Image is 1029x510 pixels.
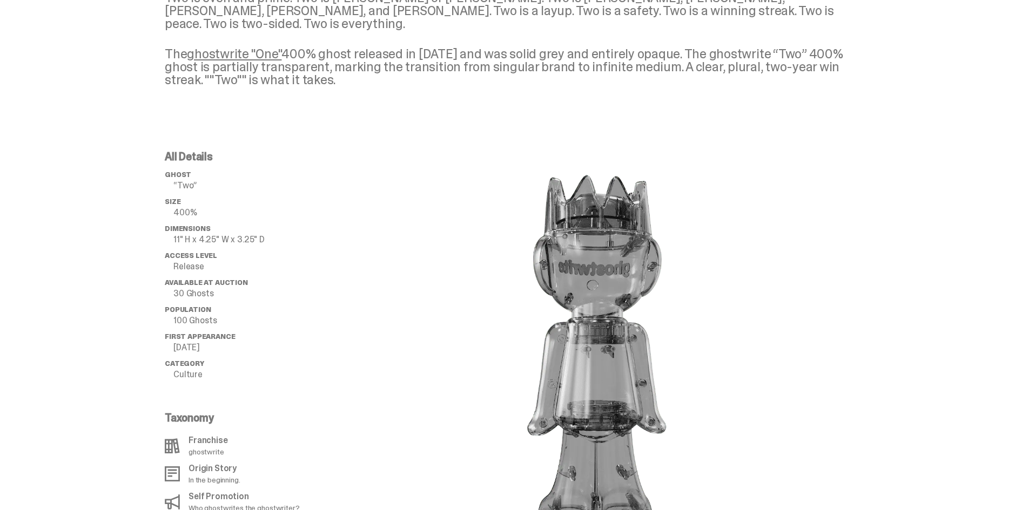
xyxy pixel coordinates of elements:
p: [DATE] [173,343,338,352]
a: ghostwrite "One" [187,45,281,62]
span: Access Level [165,251,217,260]
span: ghost [165,170,191,179]
p: Self Promotion [189,492,300,501]
span: Category [165,359,204,368]
p: ghostwrite [189,448,228,455]
p: The 400% ghost released in [DATE] and was solid grey and entirely opaque. The ghostwrite “Two” 40... [165,47,856,86]
span: First Appearance [165,332,235,341]
span: Population [165,305,211,314]
p: 11" H x 4.25" W x 3.25" D [173,235,338,244]
p: Release [173,262,338,271]
p: Culture [173,370,338,379]
p: In the beginning. [189,476,240,484]
p: Taxonomy [165,412,331,423]
p: “Two” [173,181,338,190]
p: 30 Ghosts [173,289,338,298]
span: Size [165,197,180,206]
p: 400% [173,208,338,217]
span: Available at Auction [165,278,248,287]
p: 100 Ghosts [173,316,338,325]
p: All Details [165,151,338,162]
p: Origin Story [189,464,240,473]
p: Franchise [189,436,228,445]
span: Dimensions [165,224,210,233]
